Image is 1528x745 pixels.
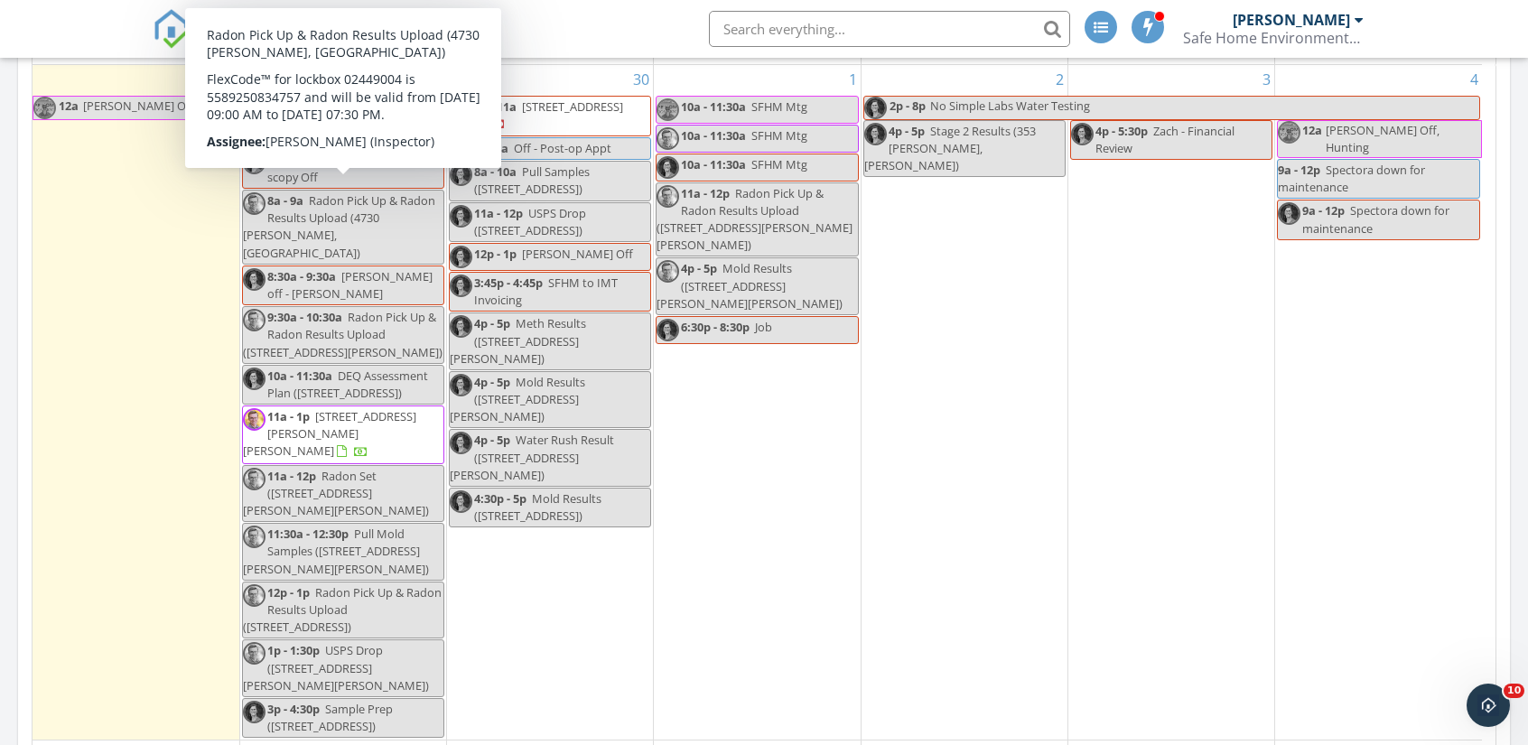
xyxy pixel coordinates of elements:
span: 10a - 11:30a [267,368,332,384]
td: Go to October 2, 2025 [861,65,1067,740]
span: Radon Pick Up & Radon Results Upload (4730 [PERSON_NAME], [GEOGRAPHIC_DATA]) [243,192,435,261]
span: 11a - 1p [267,408,310,424]
img: jen_headshot_small_wo_logo.jpg [450,275,472,297]
span: 4p - 5p [474,374,510,390]
span: 10a - 11:30a [681,98,746,115]
span: 12p - 1p [267,584,310,601]
span: [PERSON_NAME] Off [522,246,633,262]
span: Radon Pick Up & Radon Results Upload ([STREET_ADDRESS][PERSON_NAME][PERSON_NAME]) [657,185,853,254]
a: Go to September 29, 2025 [423,65,446,94]
span: 8a - 10a [474,163,517,180]
img: screenshot_20250520_170257.png [243,526,266,548]
span: [PERSON_NAME] Off [331,123,443,139]
span: 4p - 5:30p [1095,123,1148,139]
a: Go to October 3, 2025 [1259,65,1274,94]
span: Spectora down for maintenance [1302,202,1449,236]
img: jen_headshot_small_wo_logo.jpg [450,246,472,268]
span: [PERSON_NAME] End o scopy Off [267,152,440,185]
div: [PERSON_NAME] [1233,11,1350,29]
td: Go to October 1, 2025 [654,65,861,740]
td: Go to September 30, 2025 [447,65,654,740]
td: Go to October 3, 2025 [1067,65,1274,740]
span: 4p - 5p [474,432,510,448]
span: 4p - 5p [681,260,717,276]
img: jen_headshot_small_wo_logo.jpg [1071,123,1094,145]
iframe: Intercom live chat [1467,684,1510,727]
span: 9a - 12p [1302,202,1345,219]
img: screenshot_20250520_170257.png [657,127,679,150]
span: Water Rush Result ([STREET_ADDRESS][PERSON_NAME]) [450,432,614,482]
span: Radon Pick Up & Radon Results Upload ([STREET_ADDRESS][PERSON_NAME]) [243,309,443,359]
span: 11a - 12p [267,468,316,484]
span: 10a - 11:30a [681,156,746,172]
span: SFHM Mtg [751,127,807,144]
span: Mold Results ([STREET_ADDRESS][PERSON_NAME]) [450,374,585,424]
img: screenshot_20250520_170257.png [243,468,266,490]
span: Off - Post-op Appt [514,140,611,156]
span: 8a - 9a [267,192,303,209]
span: 1p - 1:30p [267,642,320,658]
img: image0.jpeg [33,97,56,119]
span: Job [755,319,772,335]
span: SFHM Mtg [751,98,807,115]
span: 8:30a - 9:30a [267,268,336,284]
img: jen_headshot_small_wo_logo.jpg [450,490,472,513]
span: USPS Drop ([STREET_ADDRESS][PERSON_NAME][PERSON_NAME]) [243,642,429,693]
img: jen_headshot_small_wo_logo.jpg [864,123,887,145]
span: 8a - 10a [267,152,310,168]
span: 6:30p - 8:30p [681,319,750,335]
span: 8a - 10:30a [450,140,508,156]
span: [PERSON_NAME] Off, Hunting [83,98,243,114]
a: Go to October 2, 2025 [1052,65,1067,94]
a: 11a - 1p [STREET_ADDRESS][PERSON_NAME][PERSON_NAME] [243,408,416,459]
span: DEQ Assessment Plan ([STREET_ADDRESS]) [267,368,428,401]
span: Pull Samples ([STREET_ADDRESS]) [474,163,590,197]
img: jen_headshot_small_wo_logo.jpg [450,374,472,396]
span: 4p - 5p [474,315,510,331]
span: 12a [58,97,79,119]
a: 11a - 1p [STREET_ADDRESS][PERSON_NAME][PERSON_NAME] [242,405,444,464]
span: Spectora down for maintenance [1278,162,1425,195]
td: Go to October 4, 2025 [1275,65,1482,740]
span: SPECTORA [205,9,353,47]
span: SFHM Mtg [751,156,807,172]
span: 9a - 12p [1278,162,1320,178]
span: Radon Set ([STREET_ADDRESS][PERSON_NAME][PERSON_NAME]) [243,468,429,518]
span: 3:45p - 4:45p [474,275,543,291]
td: Go to September 28, 2025 [33,65,239,740]
td: Go to September 29, 2025 [239,65,446,740]
img: screenshot_20250520_170257.png [243,192,266,215]
span: Radon Pick Up & Radon Results Upload ([STREET_ADDRESS]) [243,584,442,635]
img: jen_headshot_small_wo_logo.jpg [450,315,472,338]
span: [STREET_ADDRESS][PERSON_NAME][PERSON_NAME] [243,408,416,459]
span: 11a - 12p [681,185,730,201]
span: 10a - 11:30a [681,127,746,144]
img: jen_headshot_small_wo_logo.jpg [243,268,266,291]
img: jen_headshot_small_wo_logo.jpg [450,432,472,454]
img: screenshot_20250520_170257.png [657,260,679,283]
img: jen_headshot_small_wo_logo.jpg [864,97,887,119]
span: Stage 2 Results (353 [PERSON_NAME], [PERSON_NAME]) [864,123,1036,173]
span: 2p - 8p [889,97,927,119]
span: 8a - 11a [474,98,517,115]
input: Search everything... [709,11,1070,47]
img: screenshot_20250520_170257.png [243,408,266,431]
img: jen_headshot_small_wo_logo.jpg [243,152,266,174]
img: jen_headshot_small_wo_logo.jpg [450,205,472,228]
a: SPECTORA [153,24,353,62]
span: [PERSON_NAME] Off, Hunting [1326,122,1439,155]
span: 11a - 12p [474,205,523,221]
a: Go to September 28, 2025 [216,65,239,94]
img: image0.jpeg [1278,121,1300,144]
span: 12a [1301,121,1322,157]
span: 7:55a - 10a [267,123,326,139]
img: jen_headshot_small_wo_logo.jpg [243,368,266,390]
span: 4:30p - 5p [474,490,526,507]
img: screenshot_20250520_170257.png [657,185,679,208]
span: USPS Drop ([STREET_ADDRESS]) [474,205,586,238]
img: screenshot_20250520_170257.png [243,584,266,607]
img: jen_headshot_small_wo_logo.jpg [657,156,679,179]
span: Meth Results ([STREET_ADDRESS][PERSON_NAME]) [450,315,586,366]
span: Mold Results ([STREET_ADDRESS][PERSON_NAME][PERSON_NAME]) [657,260,843,311]
img: jen_headshot_small_wo_logo.jpg [450,98,472,121]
